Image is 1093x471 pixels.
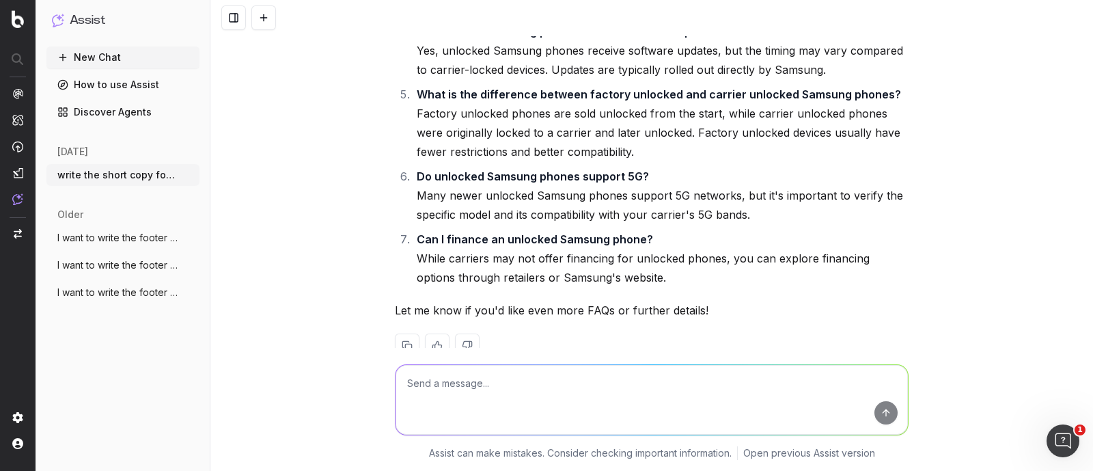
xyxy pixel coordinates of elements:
iframe: Intercom live chat [1047,425,1079,457]
span: [DATE] [57,145,88,159]
img: Botify logo [12,10,24,28]
p: Assist can make mistakes. Consider checking important information. [429,446,732,460]
button: I want to write the footer text. The foo [46,227,199,249]
span: 1 [1075,425,1085,435]
a: Open previous Assist version [743,446,875,460]
li: Yes, unlocked Samsung phones receive software updates, but the timing may vary compared to carrie... [413,22,909,79]
a: Discover Agents [46,101,199,123]
img: Activation [12,141,23,152]
img: Studio [12,167,23,178]
span: I want to write the footer text. The foo [57,286,178,299]
button: I want to write the footer text. The foo [46,254,199,276]
h1: Assist [70,11,105,30]
img: Assist [52,14,64,27]
strong: Can I finance an unlocked Samsung phone? [417,232,653,246]
li: Factory unlocked phones are sold unlocked from the start, while carrier unlocked phones were orig... [413,85,909,161]
span: write the short copy for the url: https: [57,168,178,182]
li: While carriers may not offer financing for unlocked phones, you can explore financing options thr... [413,230,909,287]
button: write the short copy for the url: https: [46,164,199,186]
button: I want to write the footer text. The foo [46,282,199,304]
img: Switch project [14,229,22,239]
strong: Do unlocked Samsung phones support 5G? [417,170,649,183]
span: I want to write the footer text. The foo [57,231,178,245]
a: How to use Assist [46,74,199,96]
img: Intelligence [12,114,23,126]
span: older [57,208,83,221]
strong: What is the difference between factory unlocked and carrier unlocked Samsung phones? [417,88,901,101]
img: Assist [12,193,23,205]
li: Many newer unlocked Samsung phones support 5G networks, but it's important to verify the specific... [413,167,909,224]
p: Let me know if you'd like even more FAQs or further details! [395,301,909,320]
img: Analytics [12,88,23,99]
button: Assist [52,11,194,30]
span: I want to write the footer text. The foo [57,258,178,272]
img: Setting [12,412,23,423]
button: New Chat [46,46,199,68]
img: My account [12,438,23,449]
